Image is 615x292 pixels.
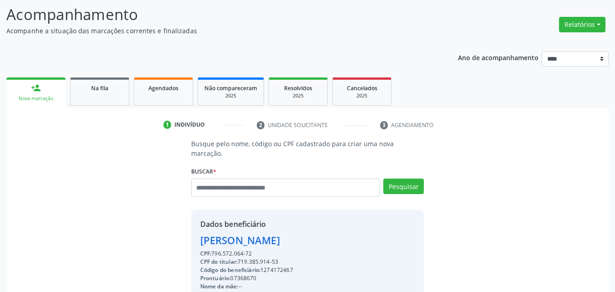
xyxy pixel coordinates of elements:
[347,84,377,92] span: Cancelados
[275,92,321,99] div: 2025
[204,92,257,99] div: 2025
[200,258,238,266] span: CPF do titular:
[383,179,424,194] button: Pesquisar
[174,121,205,129] div: Indivíduo
[200,219,388,230] div: Dados beneficiário
[191,164,216,179] label: Buscar
[200,258,388,266] div: 719.385.914-53
[339,92,385,99] div: 2025
[31,83,41,93] div: person_add
[559,17,605,32] button: Relatórios
[200,266,260,274] span: Código do beneficiário:
[200,282,239,290] span: Nome da mãe:
[191,139,424,158] p: Busque pelo nome, código ou CPF cadastrado para criar uma nova marcação.
[200,250,212,257] span: CPF:
[148,84,178,92] span: Agendados
[91,84,108,92] span: Na fila
[6,26,428,36] p: Acompanhe a situação das marcações correntes e finalizadas
[284,84,312,92] span: Resolvidos
[200,282,388,291] div: --
[163,121,172,129] div: 1
[200,233,388,248] div: [PERSON_NAME]
[200,274,388,282] div: 07368670
[13,95,59,102] div: Nova marcação
[6,3,428,26] p: Acompanhamento
[200,250,388,258] div: 796.572.064-72
[200,266,388,274] div: 1274172467
[200,274,231,282] span: Prontuário:
[458,51,539,63] p: Ano de acompanhamento
[204,84,257,92] span: Não compareceram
